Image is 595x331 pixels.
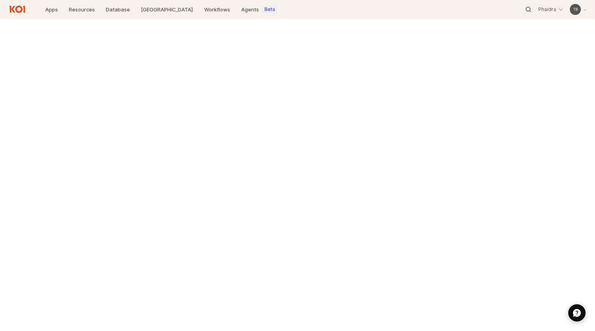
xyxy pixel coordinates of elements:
a: [GEOGRAPHIC_DATA] [136,4,198,15]
div: T B [573,6,578,13]
a: Database [101,4,135,15]
a: AgentsBeta [237,4,282,15]
a: Apps [41,4,63,15]
button: Phaidra [535,5,567,14]
img: Return to home page [6,3,28,15]
a: Resources [64,4,100,15]
p: Phaidra [538,6,556,13]
label: Beta [264,6,275,13]
a: Workflows [200,4,235,15]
